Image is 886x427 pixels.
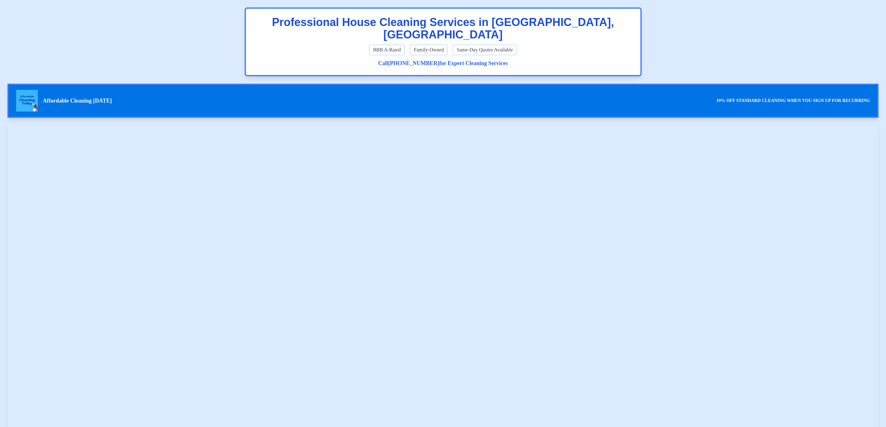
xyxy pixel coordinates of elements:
h1: Professional House Cleaning Services in [GEOGRAPHIC_DATA], [GEOGRAPHIC_DATA] [253,16,633,41]
p: 10% OFF STANDARD CLEANING WHEN YOU SIGN UP FOR RECURRING [716,97,870,104]
span: Same-Day Quotes Available [453,45,517,55]
span: BBB A-Rated [369,45,405,55]
img: ACT Logo [16,90,38,112]
p: Call for Expert Cleaning Services [253,59,633,68]
span: Family-Owned [410,45,448,55]
span: Affordable Cleaning [DATE] [43,96,112,105]
a: [PHONE_NUMBER] [388,60,439,66]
